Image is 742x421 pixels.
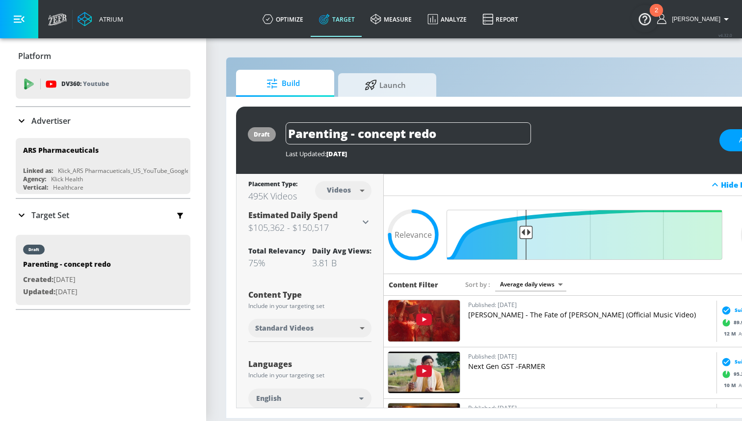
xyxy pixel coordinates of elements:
[53,183,83,192] div: Healthcare
[248,190,297,202] div: 495K Videos
[468,310,713,320] p: [PERSON_NAME] - The Fate of [PERSON_NAME] (Official Music Video)
[16,107,190,135] div: Advertiser
[23,287,55,296] span: Updated:
[248,291,371,299] div: Content Type
[23,286,111,298] p: [DATE]
[668,16,720,23] span: login as: victor.avalos@zefr.com
[389,280,438,289] h6: Content Filter
[16,138,190,194] div: ARS PharmaceuticalsLinked as:Klick_ARS Pharmacueticals_US_YouTube_GoogleAdsAgency:Klick HealthVer...
[23,175,46,183] div: Agency:
[255,1,311,37] a: optimize
[58,167,200,175] div: Klick_ARS Pharmacueticals_US_YouTube_GoogleAds
[31,210,69,221] p: Target Set
[51,175,83,183] div: Klick Health
[465,280,490,289] span: Sort by
[31,115,71,126] p: Advertiser
[388,300,460,341] img: ko70cExuzZM
[475,1,526,37] a: Report
[23,167,53,175] div: Linked as:
[420,1,475,37] a: Analyze
[468,300,713,310] p: Published: [DATE]
[452,210,727,260] input: Final Threshold
[468,362,713,371] p: Next Gen GST -FARMER
[311,1,363,37] a: Target
[724,330,739,337] span: 12 M
[246,72,320,95] span: Build
[78,12,123,27] a: Atrium
[248,303,371,309] div: Include in your targeting set
[23,275,53,284] span: Created:
[23,259,111,274] div: Parenting - concept redo
[23,183,48,192] div: Vertical:
[312,246,371,255] div: Daily Avg Views:
[61,79,109,89] p: DV360:
[657,13,732,25] button: [PERSON_NAME]
[631,5,659,32] button: Open Resource Center, 2 new notifications
[256,393,281,403] span: English
[468,351,713,394] a: Published: [DATE]Next Gen GST -FARMER
[718,32,732,38] span: v 4.32.0
[495,278,566,291] div: Average daily views
[16,235,190,305] div: draftParenting - concept redoCreated:[DATE]Updated:[DATE]
[23,145,99,155] div: ARS Pharmaceuticals
[248,360,371,368] div: Languages
[248,210,371,234] div: Estimated Daily Spend$105,362 - $150,517
[322,186,356,194] div: Videos
[468,300,713,343] a: Published: [DATE][PERSON_NAME] - The Fate of [PERSON_NAME] (Official Music Video)
[248,257,306,269] div: 75%
[254,130,270,139] div: draft
[312,257,371,269] div: 3.81 B
[248,180,297,190] div: Placement Type:
[655,10,658,23] div: 2
[286,149,710,158] div: Last Updated:
[348,73,423,97] span: Launch
[83,79,109,89] p: Youtube
[248,389,371,408] div: English
[18,51,51,61] p: Platform
[28,247,39,252] div: draft
[16,42,190,70] div: Platform
[16,69,190,99] div: DV360: Youtube
[255,323,314,333] span: Standard Videos
[248,210,338,221] span: Estimated Daily Spend
[363,1,420,37] a: measure
[326,149,347,158] span: [DATE]
[248,246,306,255] div: Total Relevancy
[395,231,432,239] span: Relevance
[468,403,713,413] p: Published: [DATE]
[16,199,190,231] div: Target Set
[468,351,713,362] p: Published: [DATE]
[388,352,460,393] img: jpnWl2Gkbxs
[248,221,360,234] h3: $105,362 - $150,517
[23,274,111,286] p: [DATE]
[95,15,123,24] div: Atrium
[724,381,739,388] span: 10 M
[248,372,371,378] div: Include in your targeting set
